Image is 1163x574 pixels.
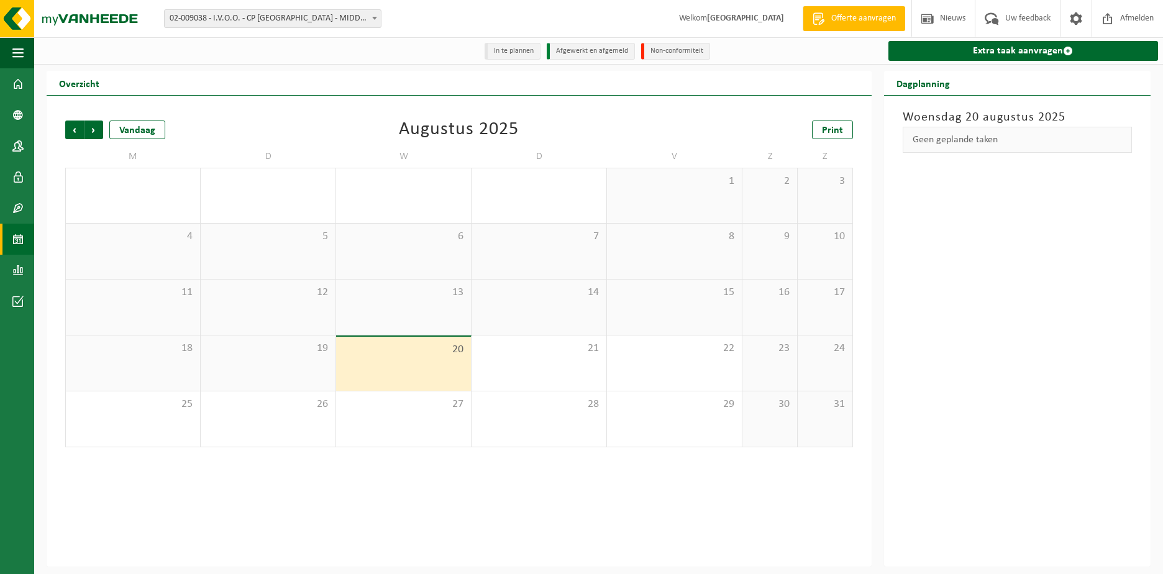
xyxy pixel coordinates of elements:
li: Non-conformiteit [641,43,710,60]
td: W [336,145,472,168]
h2: Overzicht [47,71,112,95]
div: Augustus 2025 [399,121,519,139]
span: 7 [478,230,600,244]
li: In te plannen [485,43,540,60]
span: 28 [478,398,600,411]
span: 27 [342,398,465,411]
td: M [65,145,201,168]
span: 6 [342,230,465,244]
span: 9 [749,230,791,244]
span: 2 [749,175,791,188]
span: 14 [478,286,600,299]
td: Z [798,145,853,168]
span: 5 [207,230,329,244]
span: 02-009038 - I.V.O.O. - CP MIDDELKERKE - MIDDELKERKE [165,10,381,27]
span: 20 [342,343,465,357]
span: 02-009038 - I.V.O.O. - CP MIDDELKERKE - MIDDELKERKE [164,9,381,28]
span: 11 [72,286,194,299]
span: 1 [613,175,736,188]
span: 3 [804,175,846,188]
span: 10 [804,230,846,244]
span: 13 [342,286,465,299]
span: 15 [613,286,736,299]
span: 30 [749,398,791,411]
span: 12 [207,286,329,299]
span: 22 [613,342,736,355]
span: 17 [804,286,846,299]
span: 4 [72,230,194,244]
td: V [607,145,742,168]
td: D [472,145,607,168]
span: 31 [804,398,846,411]
span: 29 [613,398,736,411]
h3: Woensdag 20 augustus 2025 [903,108,1132,127]
span: Offerte aanvragen [828,12,899,25]
strong: [GEOGRAPHIC_DATA] [707,14,784,23]
span: 23 [749,342,791,355]
span: 26 [207,398,329,411]
h2: Dagplanning [884,71,962,95]
a: Print [812,121,853,139]
span: Volgende [84,121,103,139]
span: 24 [804,342,846,355]
span: 8 [613,230,736,244]
div: Vandaag [109,121,165,139]
a: Extra taak aanvragen [888,41,1158,61]
span: 16 [749,286,791,299]
td: Z [742,145,798,168]
span: 19 [207,342,329,355]
div: Geen geplande taken [903,127,1132,153]
span: 21 [478,342,600,355]
span: 25 [72,398,194,411]
a: Offerte aanvragen [803,6,905,31]
span: Vorige [65,121,84,139]
li: Afgewerkt en afgemeld [547,43,635,60]
span: 18 [72,342,194,355]
td: D [201,145,336,168]
span: Print [822,125,843,135]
